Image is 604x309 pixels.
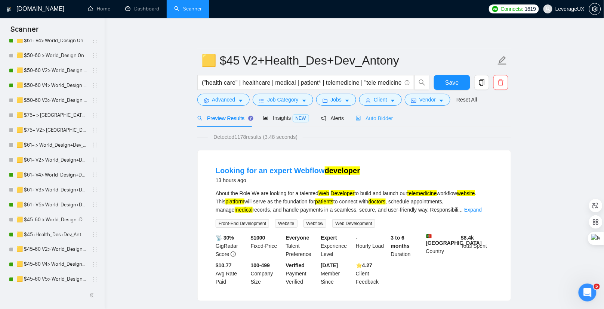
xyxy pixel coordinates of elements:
[16,168,87,182] a: 🟨 $61+ V4> World_Design+Dev_Antony-Full-Stack_General
[391,235,410,249] b: 3 to 6 months
[284,234,320,258] div: Talent Preference
[426,234,432,239] img: 🇵🇹
[456,96,477,104] a: Reset All
[426,234,482,246] b: [GEOGRAPHIC_DATA]
[405,80,410,85] span: info-circle
[415,79,429,86] span: search
[321,116,326,121] span: notification
[92,277,98,283] span: holder
[16,33,87,48] a: 🟨 $61+ V4> World_Design Only_Roman-UX/UI_General
[214,261,249,286] div: Avg Rate Paid
[216,166,360,175] a: Looking for an expert Webflowdeveloper
[345,98,350,103] span: caret-down
[92,172,98,178] span: holder
[545,6,551,12] span: user
[319,261,354,286] div: Member Since
[464,207,482,213] a: Expand
[92,142,98,148] span: holder
[331,96,342,104] span: Jobs
[16,138,87,153] a: 🟨 $61+ > World_Design+Dev_Antony-Full-Stack_General
[92,217,98,223] span: holder
[425,234,460,258] div: Country
[92,232,98,238] span: holder
[525,5,536,13] span: 1619
[267,96,298,104] span: Job Category
[197,115,251,121] span: Preview Results
[89,291,96,299] span: double-left
[275,219,297,228] span: Website
[434,75,470,90] button: Save
[92,82,98,88] span: holder
[212,96,235,104] span: Advanced
[407,190,437,196] mark: telemedicine
[319,234,354,258] div: Experience Level
[92,97,98,103] span: holder
[594,284,600,290] span: 5
[92,68,98,74] span: holder
[16,272,87,287] a: 🟨 $45-60 V5> World_Design+Dev_Antony-Front-End_General
[457,190,475,196] mark: website
[474,75,489,90] button: copy
[356,116,361,121] span: robot
[445,78,459,87] span: Save
[247,115,254,122] div: Tooltip anchor
[174,6,202,12] a: searchScanner
[475,79,489,86] span: copy
[88,6,110,12] a: homeHome
[356,115,393,121] span: Auto Bidder
[92,202,98,208] span: holder
[316,94,357,106] button: folderJobscaret-down
[459,234,494,258] div: Total Spent
[461,235,474,241] b: $ 8.4k
[405,94,450,106] button: idcardVendorcaret-down
[286,235,309,241] b: Everyone
[216,235,234,241] b: 📡 30%
[92,38,98,44] span: holder
[16,182,87,197] a: 🟨 $61+ V3> World_Design+Dev_Antony-Full-Stack_General
[92,112,98,118] span: holder
[286,262,305,268] b: Verified
[263,115,268,121] span: area-chart
[92,157,98,163] span: holder
[356,262,372,268] b: ⭐️ 4.27
[331,190,355,196] mark: Developer
[415,75,429,90] button: search
[204,98,209,103] span: setting
[92,247,98,253] span: holder
[589,3,601,15] button: setting
[216,219,269,228] span: Front-End Development
[92,262,98,268] span: holder
[321,235,337,241] b: Expert
[497,56,507,65] span: edit
[16,123,87,138] a: 🟨 $75+ V2> [GEOGRAPHIC_DATA]+[GEOGRAPHIC_DATA]+Dev_Tony-UX/UI_General
[374,96,387,104] span: Client
[92,187,98,193] span: holder
[125,6,159,12] a: dashboardDashboard
[235,207,253,213] mark: medical
[214,234,249,258] div: GigRadar Score
[16,153,87,168] a: 🟨 $61+ V2> World_Design+Dev_Antony-Full-Stack_General
[323,98,328,103] span: folder
[303,219,327,228] span: Webflow
[259,98,264,103] span: bars
[439,98,444,103] span: caret-down
[6,3,12,15] img: logo
[4,24,44,40] span: Scanner
[249,234,284,258] div: Fixed-Price
[493,75,508,90] button: delete
[16,93,87,108] a: 🟨 $50-60 V3> World_Design Only_Roman-Web Design_General
[16,197,87,212] a: 🟨 $61+ V5> World_Design+Dev_Antony-Full-Stack_General
[390,98,395,103] span: caret-down
[16,257,87,272] a: 🟨 $45-60 V4> World_Design+Dev_Antony-Front-End_General
[16,78,87,93] a: 🟨 $50-60 V4> World_Design Only_Roman-Web Design_General
[419,96,436,104] span: Vendor
[16,63,87,78] a: 🟨 $50-60 V2> World_Design Only_Roman-Web Design_General
[318,190,329,196] mark: Web
[302,98,307,103] span: caret-down
[325,166,360,175] mark: developer
[16,108,87,123] a: 🟨 $75+ > [GEOGRAPHIC_DATA]+[GEOGRAPHIC_DATA]+Dev_Tony-UX/UI_General
[501,5,523,13] span: Connects:
[315,199,333,205] mark: patients
[411,98,416,103] span: idcard
[321,115,344,121] span: Alerts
